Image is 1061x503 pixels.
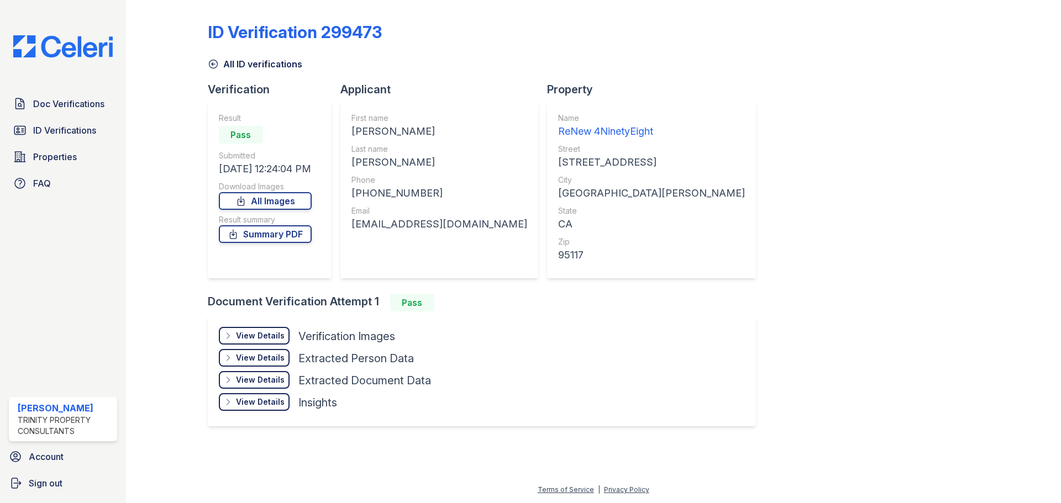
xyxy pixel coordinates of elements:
div: Pass [219,126,263,144]
div: Zip [558,236,745,247]
div: Result [219,113,312,124]
img: CE_Logo_Blue-a8612792a0a2168367f1c8372b55b34899dd931a85d93a1a3d3e32e68fde9ad4.png [4,35,122,57]
div: [DATE] 12:24:04 PM [219,161,312,177]
div: City [558,174,745,186]
iframe: chat widget [1015,459,1050,492]
div: Insights [298,395,337,410]
a: Name ReNew 4NinetyEight [558,113,745,139]
div: Verification [208,82,340,97]
div: Extracted Document Data [298,373,431,388]
div: ID Verification 299473 [208,22,382,42]
a: Summary PDF [219,225,312,243]
div: [EMAIL_ADDRESS][DOMAIN_NAME] [351,216,527,232]
a: Privacy Policy [604,485,649,494]
div: Download Images [219,181,312,192]
a: Sign out [4,472,122,494]
div: View Details [236,396,285,407]
div: | [598,485,600,494]
div: [GEOGRAPHIC_DATA][PERSON_NAME] [558,186,745,201]
a: Doc Verifications [9,93,117,115]
div: CA [558,216,745,232]
div: Document Verification Attempt 1 [208,294,765,311]
span: Sign out [29,476,62,490]
div: Name [558,113,745,124]
div: ReNew 4NinetyEight [558,124,745,139]
span: Account [29,450,64,463]
div: View Details [236,374,285,385]
div: View Details [236,330,285,341]
span: Properties [33,150,77,163]
div: Verification Images [298,329,395,344]
div: [PERSON_NAME] [18,401,113,415]
div: First name [351,113,527,124]
div: [PERSON_NAME] [351,124,527,139]
div: Email [351,205,527,216]
a: Terms of Service [538,485,594,494]
div: [PERSON_NAME] [351,155,527,170]
div: Result summary [219,214,312,225]
span: Doc Verifications [33,97,104,110]
div: Applicant [340,82,547,97]
a: All ID verifications [208,57,302,71]
div: 95117 [558,247,745,263]
a: All Images [219,192,312,210]
div: Trinity Property Consultants [18,415,113,437]
a: Account [4,446,122,468]
div: Pass [390,294,434,311]
span: ID Verifications [33,124,96,137]
a: FAQ [9,172,117,194]
div: Street [558,144,745,155]
a: ID Verifications [9,119,117,141]
div: State [558,205,745,216]
div: Property [547,82,765,97]
div: Phone [351,174,527,186]
div: View Details [236,352,285,363]
div: Submitted [219,150,312,161]
span: FAQ [33,177,51,190]
div: [STREET_ADDRESS] [558,155,745,170]
div: Last name [351,144,527,155]
a: Properties [9,146,117,168]
div: [PHONE_NUMBER] [351,186,527,201]
div: Extracted Person Data [298,351,414,366]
